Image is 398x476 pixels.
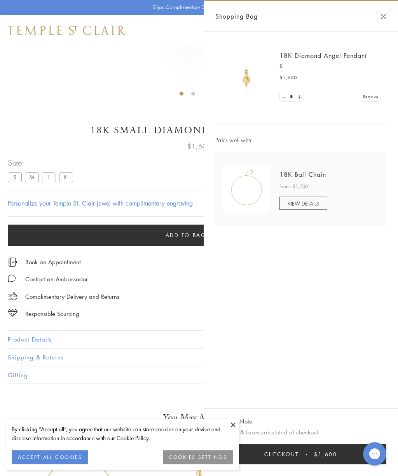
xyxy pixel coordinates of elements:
[314,450,337,459] span: $1,600
[215,417,252,426] button: Add Gift Note
[215,136,386,145] span: Pairs well with
[223,166,270,213] img: N88805-BC16EXT
[8,124,390,137] h1: 18K Small Diamond Angel Pendant
[42,172,56,182] label: L
[8,274,16,282] img: MessageIcon-01_2.svg
[279,74,297,82] span: $1,600
[163,450,233,464] button: COOKIES SETTINGS
[8,309,17,317] img: icon_sourcing.svg
[264,450,299,459] span: Checkout
[280,92,288,102] a: Set quantity to 0
[215,444,386,464] button: Checkout $1,600
[359,439,390,468] iframe: Gorgias live chat messenger
[279,62,379,70] p: S
[187,141,211,151] span: $1,600
[8,172,22,182] label: S
[8,156,76,169] span: Size:
[279,183,308,190] span: From: $1,700
[25,274,88,284] div: Contact an Ambassador
[215,427,386,437] p: Shipping & taxes calculated at checkout
[12,450,88,464] button: ACCEPT ALL COOKIES
[215,11,258,21] span: Shopping Bag
[153,3,241,11] p: Enjoy Complimentary Delivery & Returns
[288,200,319,207] span: VIEW DETAILS
[25,172,39,182] label: M
[381,14,386,19] button: Close Shopping Bag
[8,225,364,246] button: Add to bag
[8,331,390,348] button: Product Details
[25,258,81,266] a: Book an Appointment
[166,231,206,239] span: Add to bag
[8,366,390,384] button: Gifting
[223,54,270,101] img: AP10-DIGRN
[59,172,73,182] label: XL
[25,292,119,302] p: Complimentary Delivery and Returns
[363,92,379,101] a: Remove
[25,309,79,319] div: Responsible Sourcing
[8,199,193,208] h4: Personalize your Temple St. Clair jewel with complimentary engraving
[8,291,17,301] img: icon_delivery.svg
[279,197,327,210] a: VIEW DETAILS
[295,92,303,102] a: Set quantity to 2
[279,170,326,179] a: 18K Ball Chain
[8,258,17,267] img: icon_appointment.svg
[19,411,379,424] h3: You May Also Like
[12,425,233,443] div: By clicking “Accept all”, you agree that our website can store cookies on your device and disclos...
[8,26,125,35] img: Temple St. Clair
[8,349,390,366] button: Shipping & Returns
[279,51,367,60] a: 18K Diamond Angel Pendant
